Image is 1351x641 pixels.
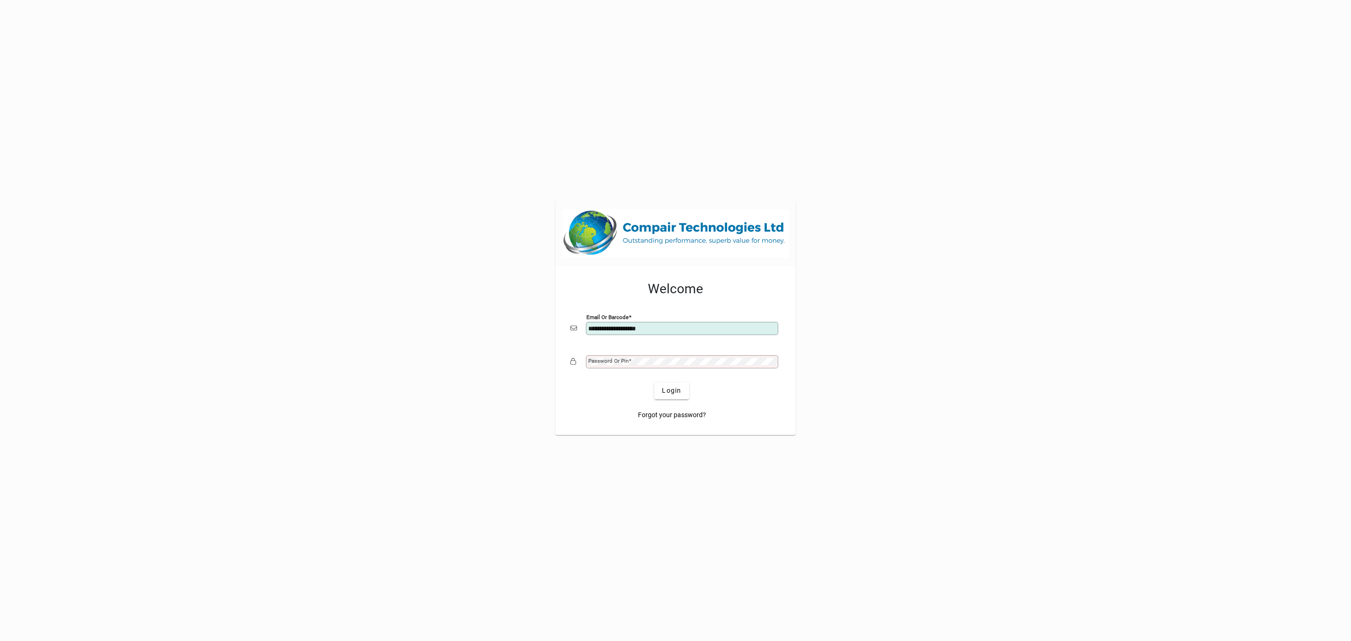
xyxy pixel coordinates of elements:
a: Forgot your password? [634,407,710,424]
span: Login [662,386,681,396]
mat-label: Password or Pin [588,358,629,364]
mat-label: Email or Barcode [586,313,629,320]
span: Forgot your password? [638,410,706,420]
h2: Welcome [570,281,781,297]
button: Login [654,382,689,399]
